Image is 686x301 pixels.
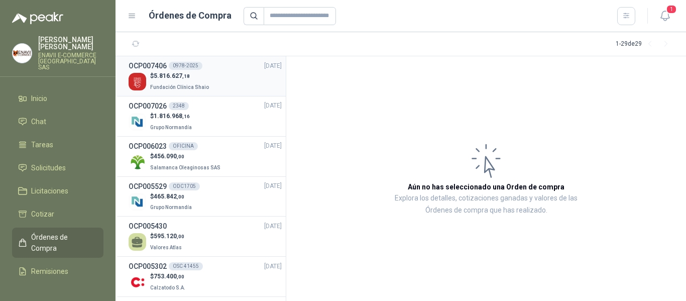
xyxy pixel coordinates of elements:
[150,152,222,161] p: $
[177,154,184,159] span: ,00
[177,194,184,199] span: ,00
[129,60,282,92] a: OCP0074060978-2025[DATE] Company Logo$5.816.627,18Fundación Clínica Shaio
[129,221,167,232] h3: OCP005430
[408,181,564,192] h3: Aún no has seleccionado una Orden de compra
[38,52,103,70] p: ENAVII E-COMMERCE [GEOGRAPHIC_DATA] SAS
[154,72,190,79] span: 5.816.627
[169,102,189,110] div: 2348
[12,135,103,154] a: Tareas
[12,112,103,131] a: Chat
[169,62,202,70] div: 0978-2025
[129,181,282,213] a: OCP005529ODC1705[DATE] Company Logo$465.842,00Grupo Normandía
[169,182,200,190] div: ODC1705
[129,273,146,291] img: Company Logo
[150,112,194,121] p: $
[264,141,282,151] span: [DATE]
[154,193,184,200] span: 465.842
[182,114,190,119] span: ,16
[129,60,167,71] h3: OCP007406
[129,261,282,292] a: OCP005302OSC 41455[DATE] Company Logo$753.400,00Calzatodo S.A.
[31,266,68,277] span: Remisiones
[129,141,167,152] h3: OCP006023
[150,71,211,81] p: $
[129,101,167,112] h3: OCP007026
[150,245,182,250] span: Valores Atlas
[149,9,232,23] h1: Órdenes de Compra
[616,36,674,52] div: 1 - 29 de 29
[12,262,103,281] a: Remisiones
[666,5,677,14] span: 1
[150,272,187,281] p: $
[12,205,103,224] a: Cotizar
[154,273,184,280] span: 753.400
[31,139,53,150] span: Tareas
[264,61,282,71] span: [DATE]
[31,232,94,254] span: Órdenes de Compra
[150,125,192,130] span: Grupo Normandía
[264,222,282,231] span: [DATE]
[182,73,190,79] span: ,18
[129,261,167,272] h3: OCP005302
[129,101,282,132] a: OCP0070262348[DATE] Company Logo$1.816.968,16Grupo Normandía
[31,162,66,173] span: Solicitudes
[129,193,146,211] img: Company Logo
[150,232,184,241] p: $
[264,181,282,191] span: [DATE]
[129,73,146,90] img: Company Logo
[12,12,63,24] img: Logo peakr
[12,181,103,200] a: Licitaciones
[154,113,190,120] span: 1.816.968
[177,274,184,279] span: ,00
[150,84,209,90] span: Fundación Clínica Shaio
[129,221,282,252] a: OCP005430[DATE] $595.120,00Valores Atlas
[150,285,185,290] span: Calzatodo S.A.
[12,89,103,108] a: Inicio
[31,185,68,196] span: Licitaciones
[129,113,146,131] img: Company Logo
[264,101,282,111] span: [DATE]
[150,165,220,170] span: Salamanca Oleaginosas SAS
[150,205,192,210] span: Grupo Normandía
[31,93,47,104] span: Inicio
[656,7,674,25] button: 1
[150,192,194,202] p: $
[13,44,32,63] img: Company Logo
[31,209,54,220] span: Cotizar
[12,228,103,258] a: Órdenes de Compra
[31,116,46,127] span: Chat
[129,141,282,172] a: OCP006023OFICINA[DATE] Company Logo$456.090,00Salamanca Oleaginosas SAS
[38,36,103,50] p: [PERSON_NAME] [PERSON_NAME]
[177,234,184,239] span: ,00
[129,153,146,171] img: Company Logo
[129,181,167,192] h3: OCP005529
[12,158,103,177] a: Solicitudes
[154,153,184,160] span: 456.090
[387,192,586,217] p: Explora los detalles, cotizaciones ganadas y valores de las Órdenes de compra que has realizado.
[264,262,282,271] span: [DATE]
[169,262,203,270] div: OSC 41455
[154,233,184,240] span: 595.120
[169,142,198,150] div: OFICINA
